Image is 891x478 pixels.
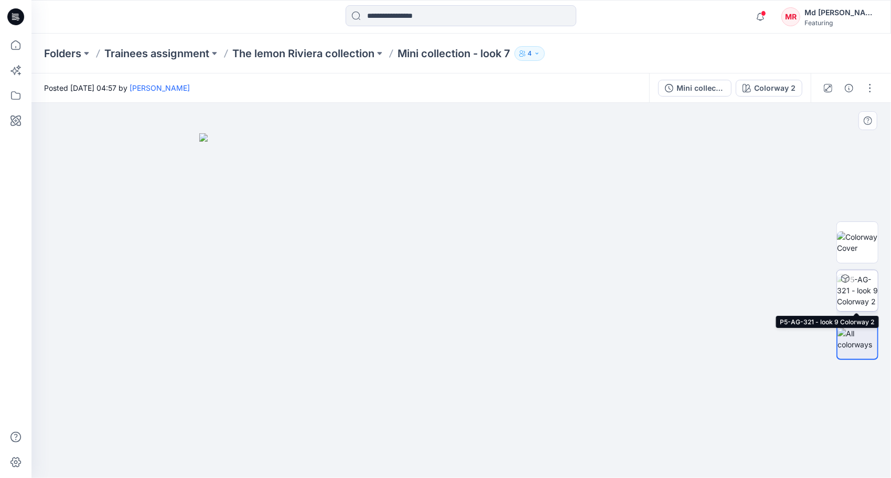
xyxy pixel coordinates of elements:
[514,46,545,61] button: 4
[44,82,190,93] span: Posted [DATE] 04:57 by
[677,82,725,94] div: Mini collection - look 7
[837,274,878,307] img: P5-AG-321 - look 9 Colorway 2
[398,46,510,61] p: Mini collection - look 7
[736,80,802,97] button: Colorway 2
[104,46,209,61] a: Trainees assignment
[528,48,532,59] p: 4
[804,19,878,27] div: Featuring
[838,328,877,350] img: All colorways
[754,82,796,94] div: Colorway 2
[781,7,800,26] div: MR
[130,83,190,92] a: [PERSON_NAME]
[841,80,857,97] button: Details
[232,46,374,61] a: The lemon Riviera collection
[44,46,81,61] a: Folders
[658,80,732,97] button: Mini collection - look 7
[837,231,878,253] img: Colorway Cover
[804,6,878,19] div: Md [PERSON_NAME][DEMOGRAPHIC_DATA]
